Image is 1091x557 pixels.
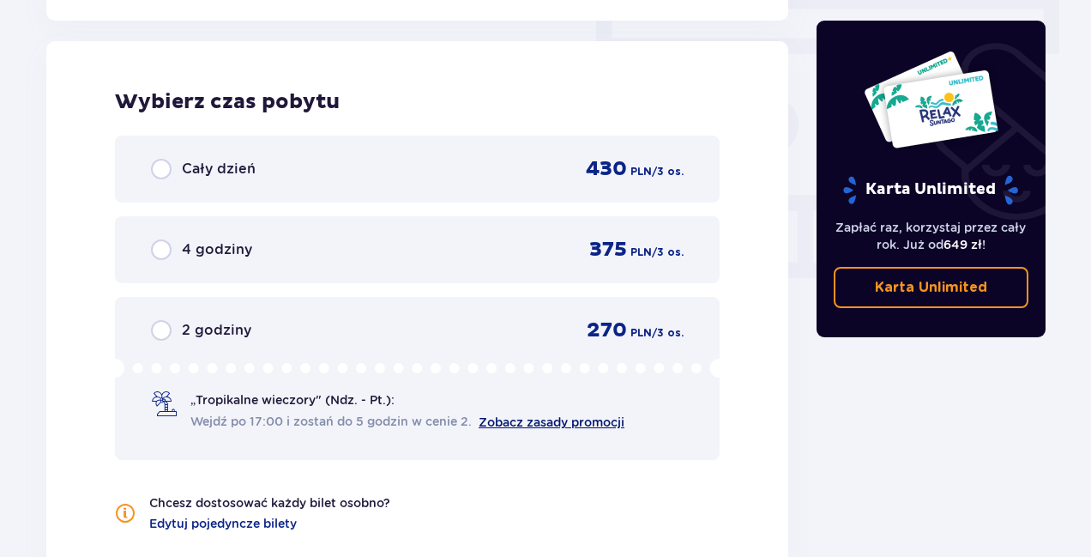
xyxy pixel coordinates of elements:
[182,240,252,259] span: 4 godziny
[190,391,395,409] span: „Tropikalne wieczory" (Ndz. - Pt.):
[652,325,684,341] span: / 3 os.
[630,245,652,260] span: PLN
[841,175,1020,205] p: Karta Unlimited
[479,415,624,429] a: Zobacz zasady promocji
[630,164,652,179] span: PLN
[652,245,684,260] span: / 3 os.
[943,238,982,251] span: 649 zł
[652,164,684,179] span: / 3 os.
[182,160,256,179] span: Cały dzień
[115,89,720,115] h2: Wybierz czas pobytu
[190,413,472,430] span: Wejdź po 17:00 i zostań do 5 godzin w cenie 2.
[149,515,297,532] a: Edytuj pojedyncze bilety
[834,267,1029,308] a: Karta Unlimited
[182,321,251,340] span: 2 godziny
[863,50,999,149] img: Dwie karty całoroczne do Suntago z napisem 'UNLIMITED RELAX', na białym tle z tropikalnymi liśćmi...
[149,494,390,512] p: Chcesz dostosować każdy bilet osobno?
[587,318,627,343] span: 270
[875,278,987,297] p: Karta Unlimited
[589,237,627,263] span: 375
[630,325,652,341] span: PLN
[834,219,1029,253] p: Zapłać raz, korzystaj przez cały rok. Już od !
[586,156,627,182] span: 430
